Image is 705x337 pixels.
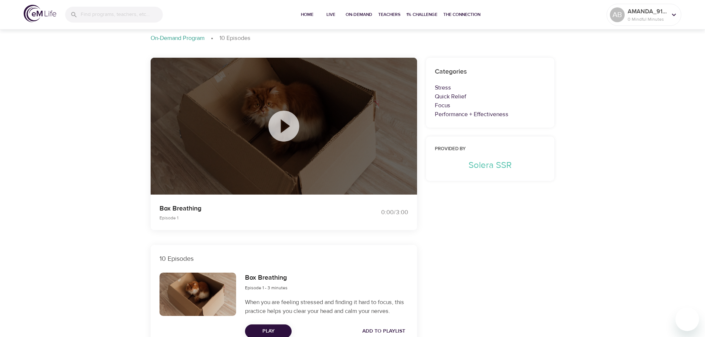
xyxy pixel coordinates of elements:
p: Stress [435,83,546,92]
p: 10 Episodes [219,34,251,43]
p: 10 Episodes [160,254,408,264]
span: Home [298,11,316,18]
h6: Categories [435,67,546,77]
p: On-Demand Program [151,34,205,43]
p: When you are feeling stressed and finding it hard to focus, this practice helps you clear your he... [245,298,408,316]
span: The Connection [443,11,480,18]
input: Find programs, teachers, etc... [81,7,163,23]
span: Add to Playlist [362,327,405,336]
img: logo [24,5,56,22]
p: Quick Relief [435,92,546,101]
span: Live [322,11,340,18]
p: AMANDA_911080 [628,7,667,16]
p: Focus [435,101,546,110]
p: 0 Mindful Minutes [628,16,667,23]
span: Episode 1 - 3 minutes [245,285,288,291]
p: Performance + Effectiveness [435,110,546,119]
span: Teachers [378,11,400,18]
nav: breadcrumb [151,34,555,43]
span: Play [251,327,286,336]
h6: Provided by [435,145,546,153]
h6: Box Breathing [245,273,288,283]
span: On-Demand [346,11,372,18]
iframe: Button to launch messaging window [675,307,699,331]
p: Box Breathing [160,203,344,213]
span: 1% Challenge [406,11,437,18]
div: 0:00 / 3:00 [353,208,408,217]
div: AB [610,7,625,22]
p: Episode 1 [160,215,344,221]
p: Solera SSR [435,159,546,172]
